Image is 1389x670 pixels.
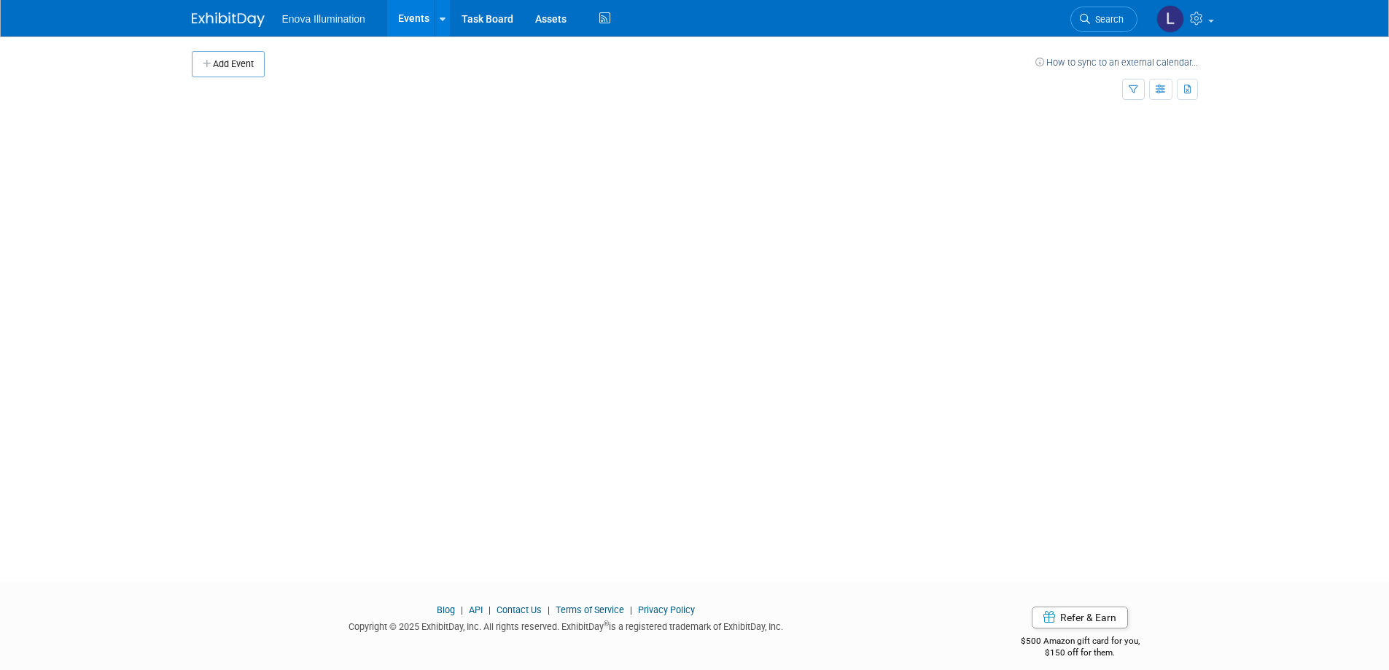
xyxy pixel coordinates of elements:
span: | [626,604,636,615]
a: Terms of Service [556,604,624,615]
a: How to sync to an external calendar... [1035,57,1198,68]
div: $150 off for them. [962,647,1198,659]
a: Privacy Policy [638,604,695,615]
div: Copyright © 2025 ExhibitDay, Inc. All rights reserved. ExhibitDay is a registered trademark of Ex... [192,617,941,634]
a: API [469,604,483,615]
a: Blog [437,604,455,615]
img: ExhibitDay [192,12,265,27]
button: Add Event [192,51,265,77]
img: Lucas Mlinarcik [1156,5,1184,33]
span: | [544,604,553,615]
span: Enova Illumination [282,13,365,25]
span: Search [1090,14,1124,25]
span: | [457,604,467,615]
a: Search [1070,7,1137,32]
div: $500 Amazon gift card for you, [962,626,1198,659]
a: Contact Us [497,604,542,615]
span: | [485,604,494,615]
sup: ® [604,620,609,628]
a: Refer & Earn [1032,607,1128,628]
